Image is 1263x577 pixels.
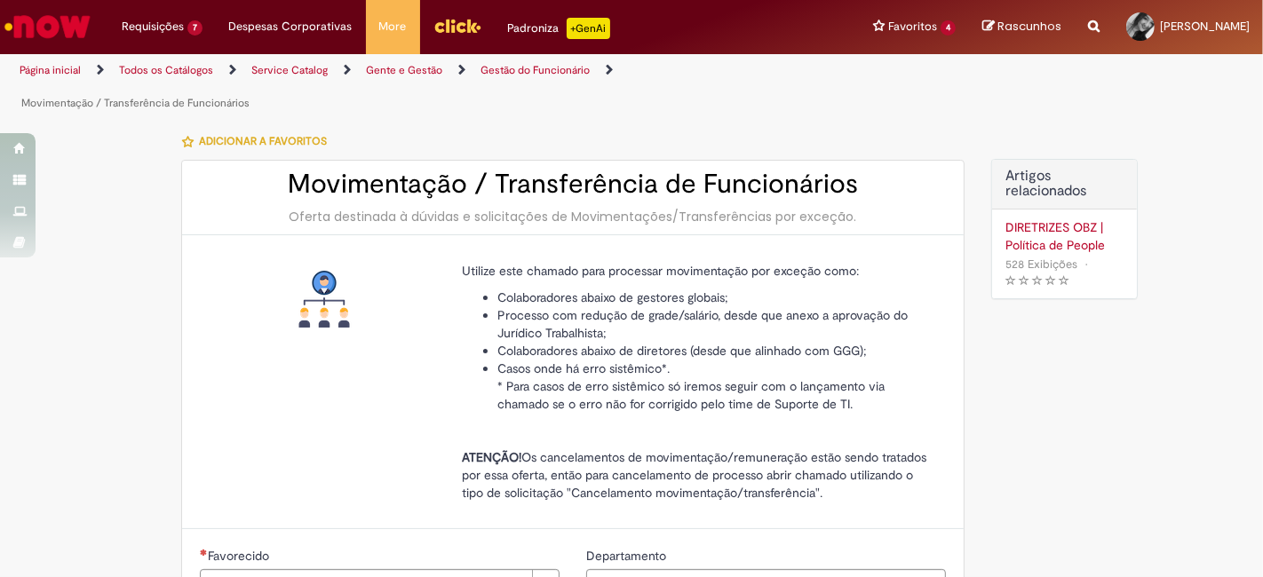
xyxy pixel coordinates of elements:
[497,289,728,305] span: Colaboradores abaixo de gestores globais;
[199,134,327,148] span: Adicionar a Favoritos
[941,20,956,36] span: 4
[200,170,946,199] h2: Movimentação / Transferência de Funcionários
[586,548,670,564] span: Departamento
[181,123,337,160] button: Adicionar a Favoritos
[497,360,670,376] span: Casos onde há erro sistêmico*.
[497,378,885,412] span: * Para casos de erro sistêmico só iremos seguir com o lançamento via chamado se o erro não for co...
[366,63,442,77] a: Gente e Gestão
[497,307,908,341] span: Processo com redução de grade/salário, desde que anexo a aprovação do Jurídico Trabalhista;
[888,18,937,36] span: Favoritos
[13,54,829,120] ul: Trilhas de página
[229,18,353,36] span: Despesas Corporativas
[20,63,81,77] a: Página inicial
[462,449,926,501] span: Os cancelamentos de movimentação/remuneração estão sendo tratados por essa oferta, então para can...
[1005,257,1077,272] span: 528 Exibições
[481,63,590,77] a: Gestão do Funcionário
[251,63,328,77] a: Service Catalog
[208,548,273,564] span: Necessários - Favorecido
[497,343,867,359] span: Colaboradores abaixo de diretores (desde que alinhado com GGG);
[296,271,353,328] img: Movimentação / Transferência de Funcionários
[1160,19,1250,34] span: [PERSON_NAME]
[21,96,250,110] a: Movimentação / Transferência de Funcionários
[1005,169,1124,200] h3: Artigos relacionados
[433,12,481,39] img: click_logo_yellow_360x200.png
[982,19,1061,36] a: Rascunhos
[567,18,610,39] p: +GenAi
[119,63,213,77] a: Todos os Catálogos
[379,18,407,36] span: More
[1081,252,1092,276] span: •
[2,9,93,44] img: ServiceNow
[187,20,203,36] span: 7
[1005,218,1124,254] a: DIRETRIZES OBZ | Política de People
[122,18,184,36] span: Requisições
[200,208,946,225] div: Oferta destinada à dúvidas e solicitações de Movimentações/Transferências por exceção.
[462,263,859,279] span: Utilize este chamado para processar movimentação por exceção como:
[508,18,610,39] div: Padroniza
[997,18,1061,35] span: Rascunhos
[462,449,521,465] strong: ATENÇÃO!
[200,549,208,556] span: Necessários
